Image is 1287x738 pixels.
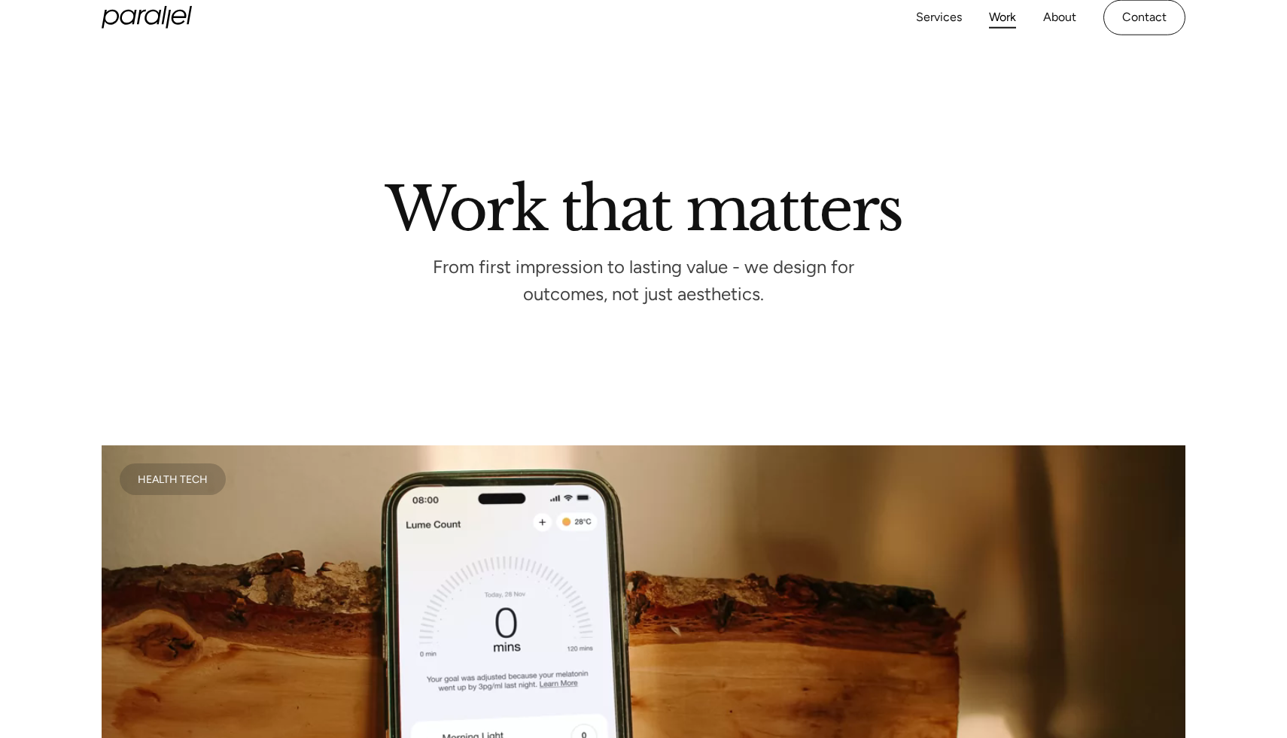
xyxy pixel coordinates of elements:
[138,475,208,483] div: Health Tech
[418,261,869,301] p: From first impression to lasting value - we design for outcomes, not just aesthetics.
[214,180,1072,231] h2: Work that matters
[989,7,1016,29] a: Work
[916,7,962,29] a: Services
[102,6,192,29] a: home
[1043,7,1076,29] a: About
